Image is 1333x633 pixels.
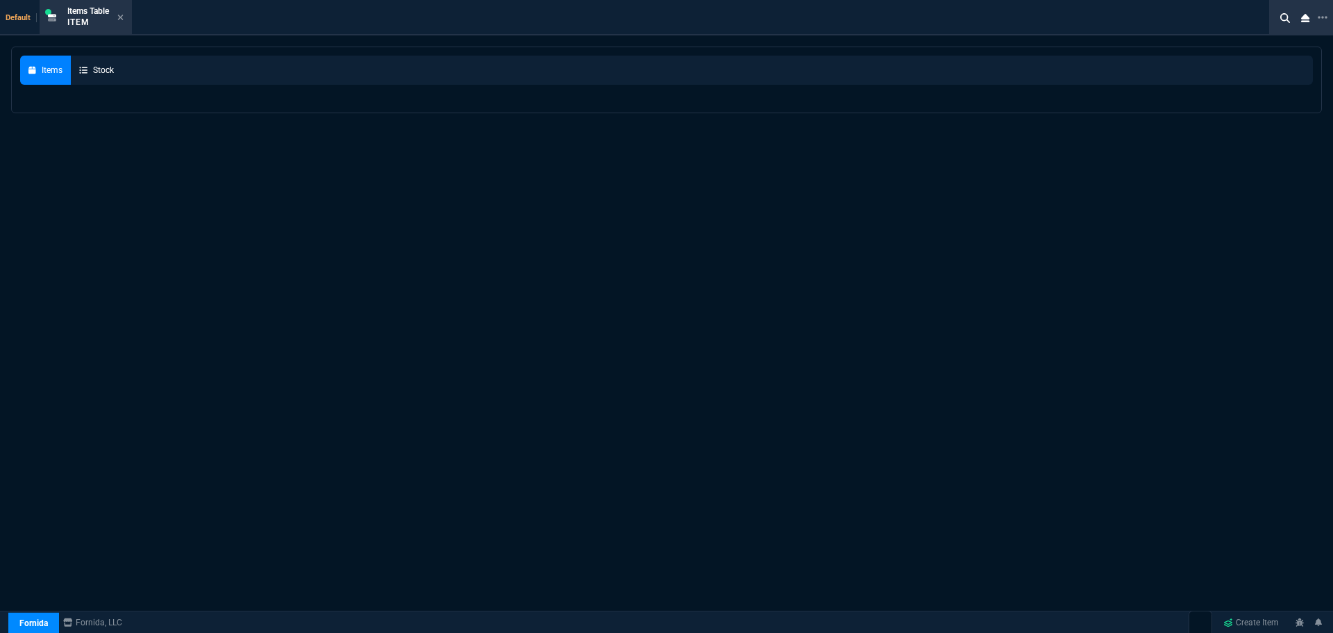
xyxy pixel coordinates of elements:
a: msbcCompanyName [59,616,126,629]
span: Default [6,13,37,22]
a: Items [20,56,71,85]
nx-icon: Open New Tab [1318,11,1327,24]
p: Item [67,17,109,28]
nx-icon: Close Workbench [1296,10,1315,26]
a: Stock [71,56,122,85]
a: Create Item [1218,612,1284,633]
span: Items Table [67,6,109,16]
nx-icon: Close Tab [117,13,124,24]
nx-icon: Search [1275,10,1296,26]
